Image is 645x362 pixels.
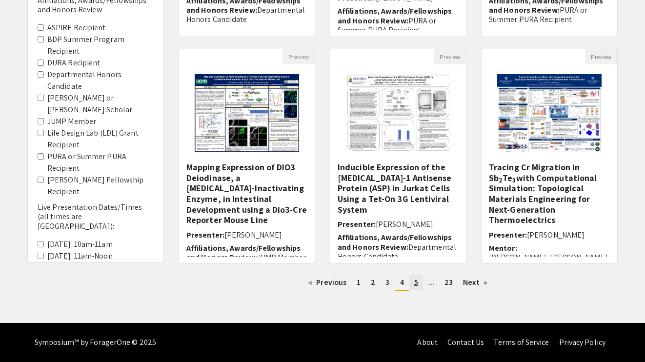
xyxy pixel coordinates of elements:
label: [PERSON_NAME] Fellowship Recipient [47,174,154,198]
span: Affiliations, Awards/Fellowships and Honors Review: [338,6,452,25]
label: PURA or Summer PURA Recipient [47,151,154,174]
button: Preview [282,49,315,64]
span: Departmental Honors Candidate [186,5,305,24]
div: Open Presentation <p><span style="background-color: transparent; color: rgb(0, 0, 0);">Tracing Cr... [481,49,618,263]
label: [DATE]: 10am-11am [47,239,113,250]
a: About [417,337,438,347]
span: ... [428,277,434,287]
label: Life Design Lab (LDL) Grant Recipient [47,127,154,151]
span: Mentor: [186,27,215,38]
a: Next page [458,275,492,290]
div: Open Presentation <p>Mapping Expression of DIO3 Deiodinase, a Thyroid Hormone-Inactivating Enzyme... [179,49,315,263]
img: <p><span style="background-color: transparent; color: rgb(0, 0, 0);">Tracing Cr Migration in Sb</... [487,64,611,162]
span: 4 [400,277,404,287]
span: Mentor: [489,27,517,38]
span: [PERSON_NAME] [376,219,433,229]
label: [DATE]: 11am-Noon [47,250,113,262]
span: [PERSON_NAME] [224,230,282,240]
iframe: Chat [7,318,41,355]
label: [PERSON_NAME] or [PERSON_NAME] Scholar [47,92,154,116]
label: BDP Summer Program Recipient [47,34,154,57]
sub: 2 [499,176,503,184]
button: Preview [434,49,466,64]
h5: Mapping Expression of DIO3 Deiodinase, a [MEDICAL_DATA]-Inactivating Enzyme, in Intestinal Develo... [186,162,307,225]
span: 2 [371,277,375,287]
span: 5 [414,277,418,287]
p: [PERSON_NAME], [PERSON_NAME] [489,253,610,262]
h6: Live Presentation Dates/Times (all times are [GEOGRAPHIC_DATA]): [38,202,154,231]
a: Previous page [304,275,351,290]
label: DURA Recipient [47,57,100,69]
span: [PERSON_NAME] [527,230,585,240]
a: Terms of Service [494,337,549,347]
a: Privacy Policy [559,337,605,347]
img: <p>Inducible Expression of the HIV-1 Antisense Protein (ASP) in Jurkat Cells Using a Tet-On 3G Le... [336,64,460,162]
span: 1 [357,277,361,287]
span: PURA or Summer PURA Recipient [489,5,588,24]
span: Affiliations, Awards/Fellowships and Honors Review: [338,232,452,252]
h6: Presenter: [489,230,610,240]
img: <p>Mapping Expression of DIO3 Deiodinase, a Thyroid Hormone-Inactivating Enzyme, in Intestinal De... [185,64,308,162]
label: [DATE]: 1pm-2pm [47,262,107,274]
a: Contact Us [447,337,484,347]
span: Mentor: [489,243,517,253]
sub: 3 [512,176,516,184]
span: Departmental Honors Candidate [338,242,456,261]
h6: Presenter: [186,230,307,240]
span: JUMP Member [257,252,306,262]
span: 3 [385,277,389,287]
ul: Pagination [179,275,618,291]
span: Affiliations, Awards/Fellowships and Honors Review: [186,243,301,262]
label: Departmental Honors Candidate [47,69,154,92]
h5: Inducible Expression of the [MEDICAL_DATA]-1 Antisense Protein (ASP) in Jurkat Cells Using a Tet-... [338,162,459,215]
span: PURA or Summer PURA Recipient [338,16,437,35]
label: ASPIRE Recipient [47,22,106,34]
h5: Tracing Cr Migration in Sb Te with Computational Simulation: Topological Materials Engineering fo... [489,162,610,225]
div: Symposium™ by ForagerOne © 2025 [35,323,156,362]
span: 23 [444,277,453,287]
button: Preview [585,49,617,64]
label: JUMP Member [47,116,96,127]
div: Open Presentation <p>Inducible Expression of the HIV-1 Antisense Protein (ASP) in Jurkat Cells Us... [330,49,466,263]
h6: Presenter: [338,220,459,229]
